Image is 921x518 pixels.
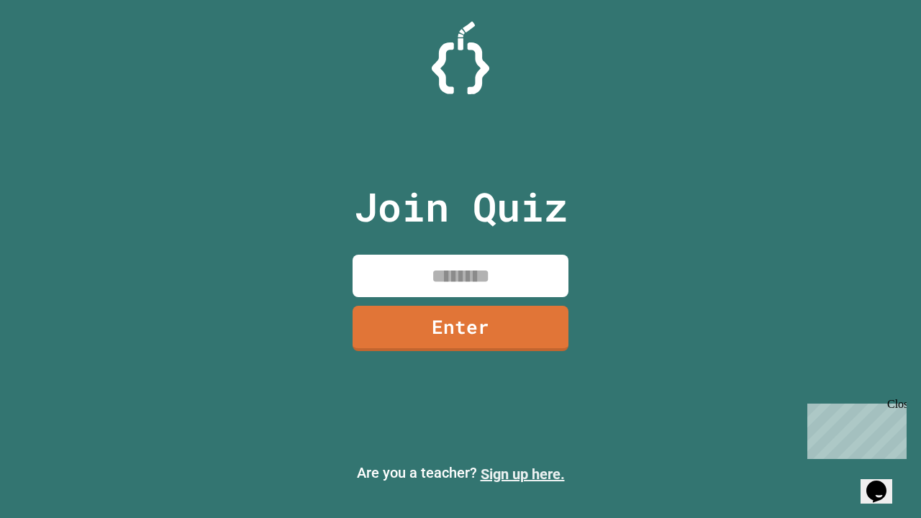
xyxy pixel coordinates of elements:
a: Enter [353,306,568,351]
iframe: chat widget [861,460,907,504]
iframe: chat widget [802,398,907,459]
p: Join Quiz [354,177,568,237]
p: Are you a teacher? [12,462,909,485]
img: Logo.svg [432,22,489,94]
a: Sign up here. [481,465,565,483]
div: Chat with us now!Close [6,6,99,91]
